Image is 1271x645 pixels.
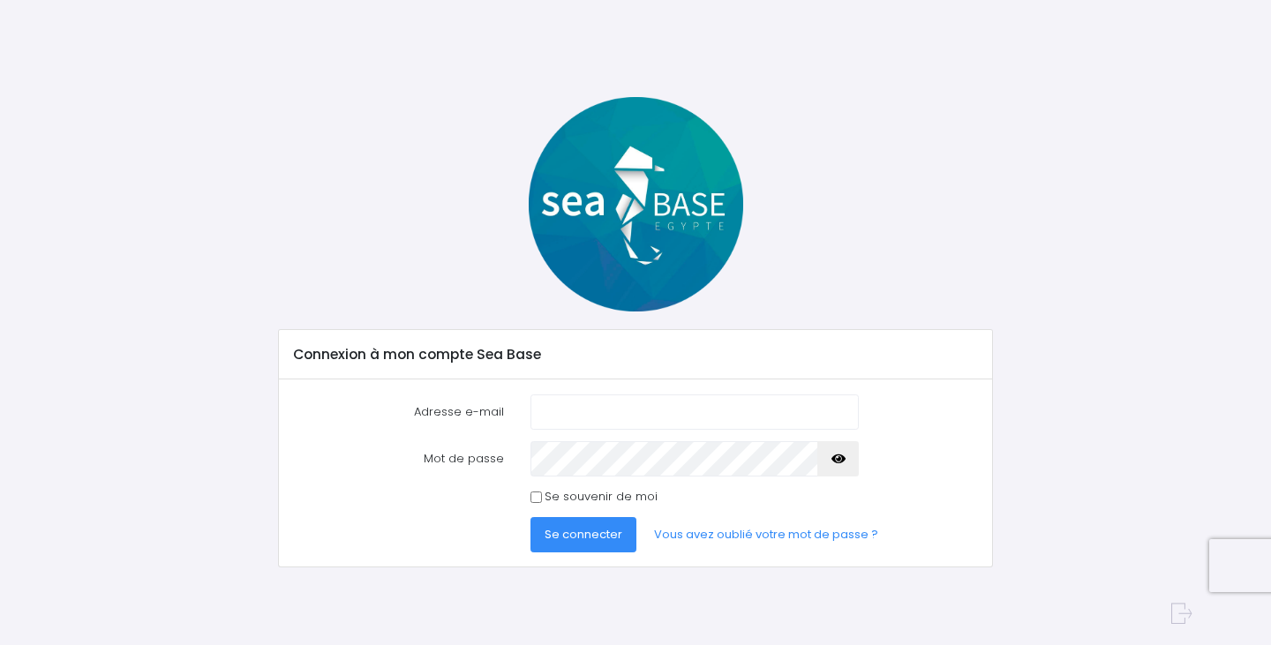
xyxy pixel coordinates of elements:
label: Adresse e-mail [280,394,516,430]
label: Se souvenir de moi [545,488,658,506]
a: Vous avez oublié votre mot de passe ? [640,517,892,552]
span: Se connecter [545,526,622,543]
label: Mot de passe [280,441,516,476]
button: Se connecter [530,517,636,552]
div: Connexion à mon compte Sea Base [279,330,992,379]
